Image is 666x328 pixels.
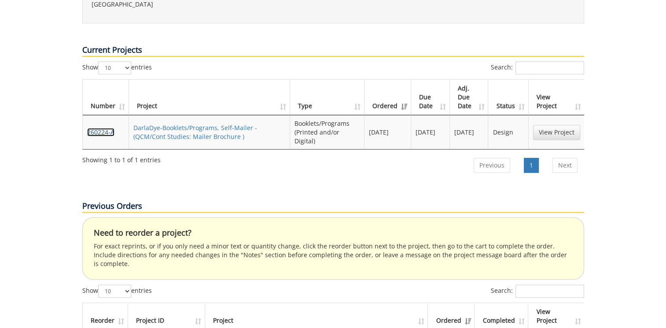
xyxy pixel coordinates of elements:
a: Previous [474,158,510,173]
th: Status: activate to sort column ascending [488,80,528,115]
label: Search: [491,61,584,74]
th: Due Date: activate to sort column ascending [411,80,450,115]
td: [DATE] [411,115,450,149]
p: For exact reprints, or if you only need a minor text or quantity change, click the reorder button... [94,242,573,268]
div: Showing 1 to 1 of 1 entries [82,152,161,164]
a: 260224-A [87,128,114,136]
th: Number: activate to sort column ascending [83,80,129,115]
label: Search: [491,284,584,298]
select: Showentries [98,284,131,298]
th: Project: activate to sort column ascending [129,80,291,115]
td: Design [488,115,528,149]
td: Booklets/Programs (Printed and/or Digital) [290,115,364,149]
a: 1 [524,158,539,173]
input: Search: [515,61,584,74]
p: Current Projects [82,44,584,57]
h4: Need to reorder a project? [94,229,573,237]
a: View Project [533,125,580,140]
select: Showentries [98,61,131,74]
th: Ordered: activate to sort column ascending [364,80,411,115]
a: Next [552,158,578,173]
a: DarlaDye-Booklets/Programs, Self-Mailer - (QCM/Cont Studies: Mailer Brochure ) [133,124,257,141]
label: Show entries [82,284,152,298]
th: Adj. Due Date: activate to sort column ascending [450,80,489,115]
input: Search: [515,284,584,298]
p: Previous Orders [82,200,584,213]
td: [DATE] [450,115,489,149]
td: [DATE] [364,115,411,149]
th: View Project: activate to sort column ascending [529,80,585,115]
label: Show entries [82,61,152,74]
th: Type: activate to sort column ascending [290,80,364,115]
